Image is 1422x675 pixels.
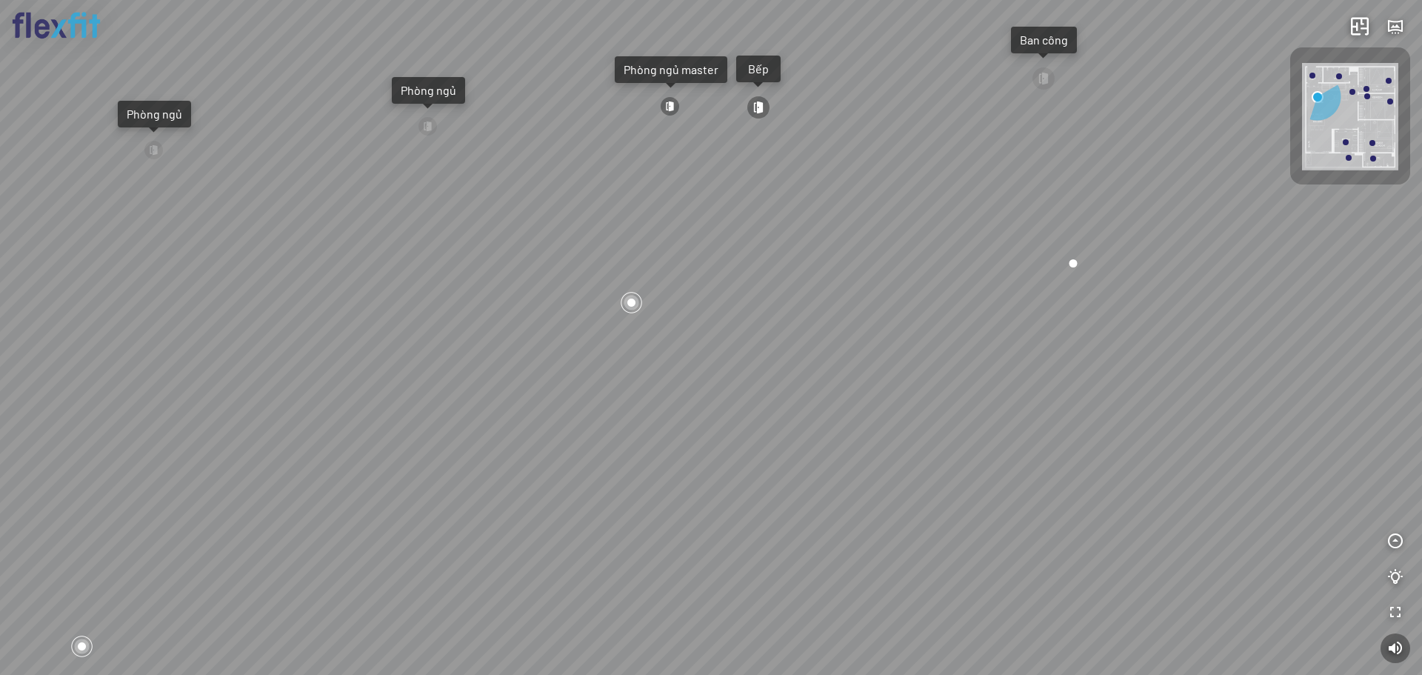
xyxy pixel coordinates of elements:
div: Phòng ngủ [401,83,456,98]
div: Bếp [745,61,772,76]
div: Ban công [1020,33,1068,47]
div: Phòng ngủ master [624,62,718,77]
img: logo [12,12,101,39]
div: Phòng ngủ [127,107,182,122]
img: Flexfit_Apt1_M__JKL4XAWR2ATG.png [1302,63,1398,170]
